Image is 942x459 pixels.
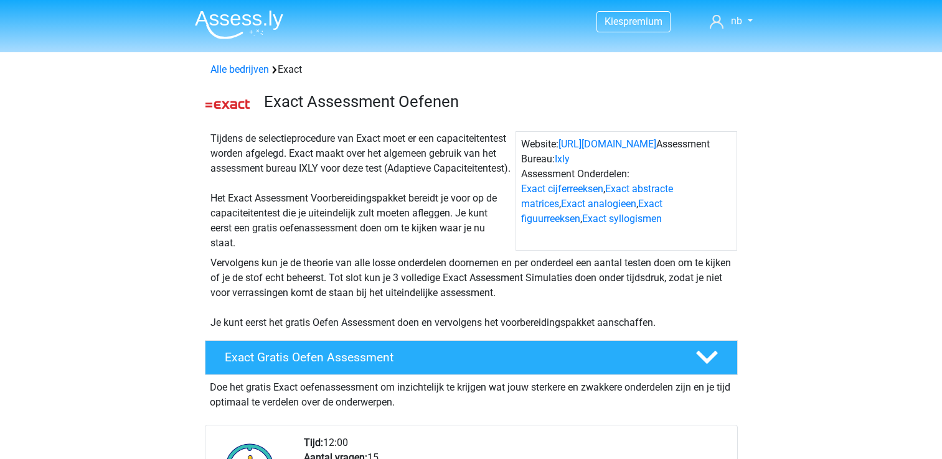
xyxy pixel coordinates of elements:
[210,63,269,75] a: Alle bedrijven
[304,437,323,448] b: Tijd:
[264,92,728,111] h3: Exact Assessment Oefenen
[521,183,603,195] a: Exact cijferreeksen
[205,375,738,410] div: Doe het gratis Exact oefenassessment om inzichtelijk te krijgen wat jouw sterkere en zwakkere ond...
[605,16,623,27] span: Kies
[731,15,742,27] span: nb
[205,62,737,77] div: Exact
[597,13,670,30] a: Kiespremium
[561,198,636,210] a: Exact analogieen
[225,350,676,364] h4: Exact Gratis Oefen Assessment
[582,213,662,225] a: Exact syllogismen
[205,256,737,330] div: Vervolgens kun je de theorie van alle losse onderdelen doornemen en per onderdeel een aantal test...
[623,16,662,27] span: premium
[521,198,662,225] a: Exact figuurreeksen
[705,14,757,29] a: nb
[521,183,673,210] a: Exact abstracte matrices
[516,131,737,251] div: Website: Assessment Bureau: Assessment Onderdelen: , , , ,
[195,10,283,39] img: Assessly
[555,153,570,165] a: Ixly
[205,131,516,251] div: Tijdens de selectieprocedure van Exact moet er een capaciteitentest worden afgelegd. Exact maakt ...
[558,138,656,150] a: [URL][DOMAIN_NAME]
[200,340,743,375] a: Exact Gratis Oefen Assessment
